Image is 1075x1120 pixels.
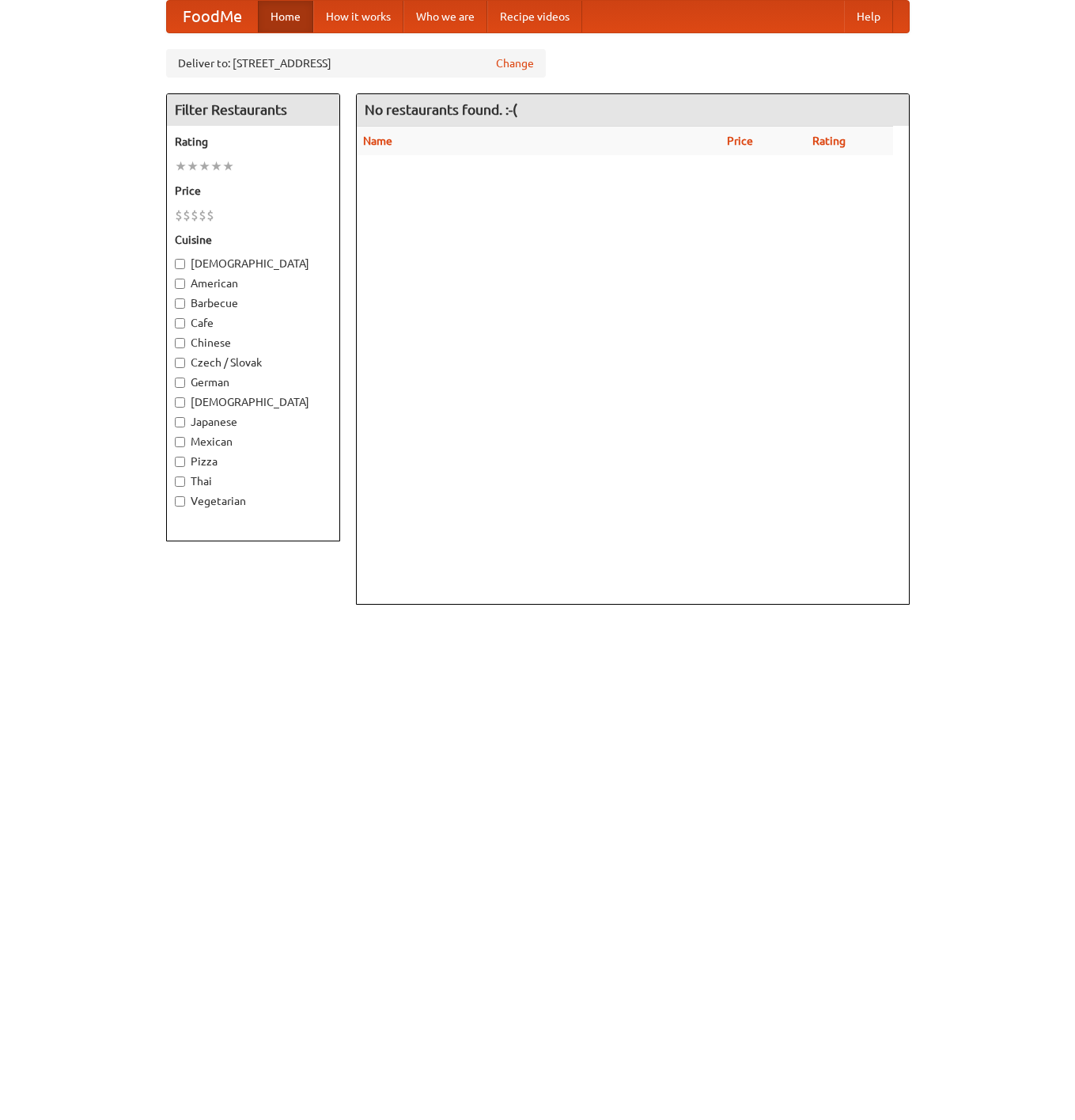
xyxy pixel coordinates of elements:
[258,1,313,32] a: Home
[403,1,487,32] a: Who we are
[365,102,517,117] ng-pluralize: No restaurants found. :-(
[812,135,846,147] a: Rating
[175,295,331,311] label: Barbecue
[175,134,331,150] h5: Rating
[175,355,331,370] label: Czech / Slovak
[167,1,258,32] a: FoodMe
[175,437,185,447] input: Mexican
[844,1,893,32] a: Help
[175,256,331,271] label: [DEMOGRAPHIC_DATA]
[175,473,331,489] label: Thai
[175,493,331,509] label: Vegetarian
[175,414,331,430] label: Japanese
[487,1,582,32] a: Recipe videos
[222,158,234,175] li: ★
[175,476,185,487] input: Thai
[175,434,331,450] label: Mexican
[175,394,331,410] label: [DEMOGRAPHIC_DATA]
[175,454,331,469] label: Pizza
[210,158,222,175] li: ★
[175,207,183,224] li: $
[167,94,339,126] h4: Filter Restaurants
[175,259,185,269] input: [DEMOGRAPHIC_DATA]
[175,496,185,507] input: Vegetarian
[313,1,403,32] a: How it works
[496,55,534,71] a: Change
[187,158,199,175] li: ★
[175,158,187,175] li: ★
[166,49,546,78] div: Deliver to: [STREET_ADDRESS]
[175,338,185,348] input: Chinese
[199,158,210,175] li: ★
[199,207,206,224] li: $
[175,279,185,289] input: American
[175,183,331,199] h5: Price
[183,207,191,224] li: $
[175,378,185,388] input: German
[175,417,185,427] input: Japanese
[363,135,392,147] a: Name
[206,207,214,224] li: $
[191,207,199,224] li: $
[175,397,185,408] input: [DEMOGRAPHIC_DATA]
[727,135,753,147] a: Price
[175,232,331,248] h5: Cuisine
[175,335,331,351] label: Chinese
[175,457,185,467] input: Pizza
[175,358,185,368] input: Czech / Slovak
[175,318,185,328] input: Cafe
[175,374,331,390] label: German
[175,315,331,331] label: Cafe
[175,298,185,309] input: Barbecue
[175,275,331,291] label: American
